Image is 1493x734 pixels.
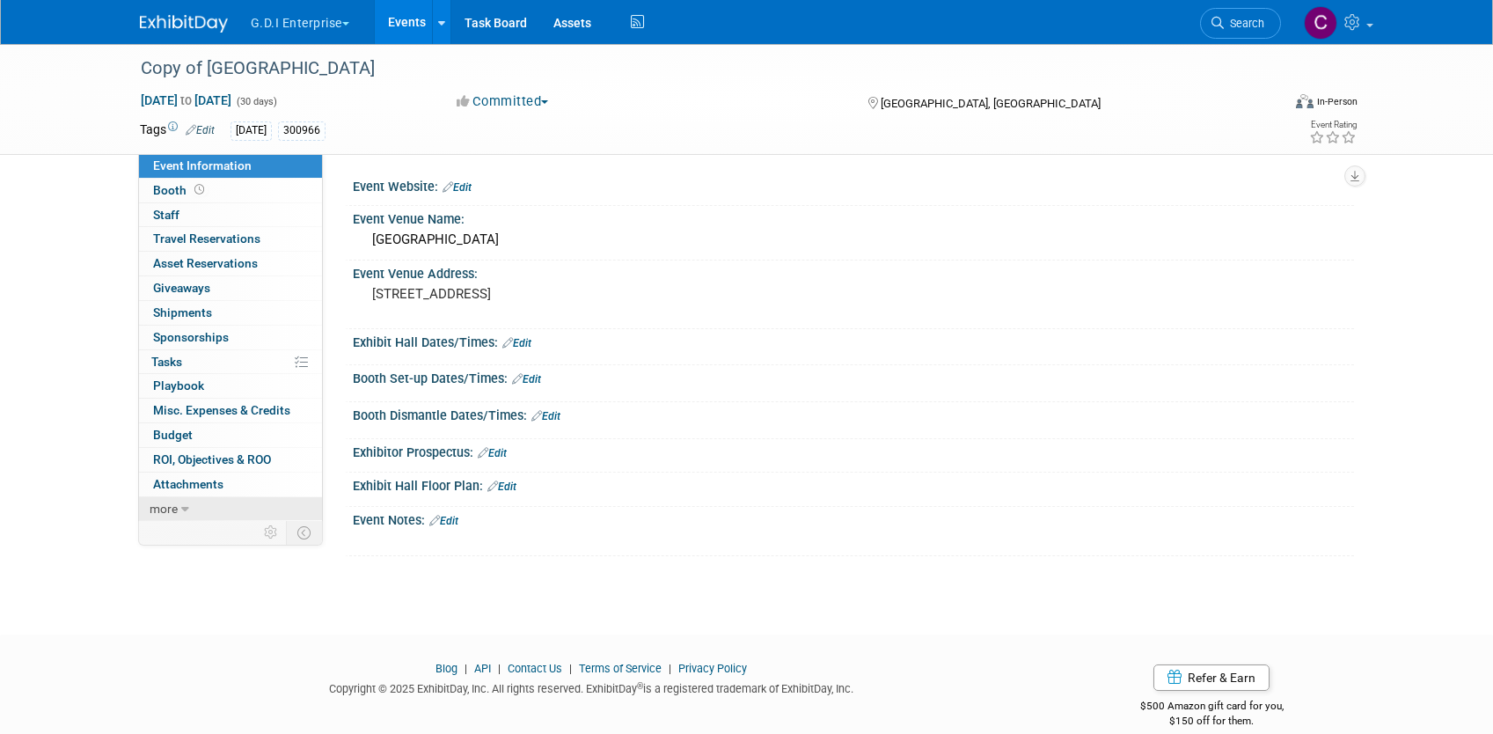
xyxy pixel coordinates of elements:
[1296,94,1314,108] img: Format-Inperson.png
[1304,6,1337,40] img: Clayton Stackpole
[565,662,576,675] span: |
[139,203,322,227] a: Staff
[450,92,555,111] button: Committed
[139,179,322,202] a: Booth
[139,423,322,447] a: Budget
[1224,17,1264,30] span: Search
[494,662,505,675] span: |
[153,281,210,295] span: Giveaways
[139,227,322,251] a: Travel Reservations
[881,97,1101,110] span: [GEOGRAPHIC_DATA], [GEOGRAPHIC_DATA]
[664,662,676,675] span: |
[153,305,212,319] span: Shipments
[443,181,472,194] a: Edit
[1316,95,1358,108] div: In-Person
[191,183,208,196] span: Booth not reserved yet
[139,399,322,422] a: Misc. Expenses & Credits
[140,15,228,33] img: ExhibitDay
[353,261,1354,283] div: Event Venue Address:
[153,158,252,172] span: Event Information
[531,410,560,422] a: Edit
[139,473,322,496] a: Attachments
[1200,8,1281,39] a: Search
[135,53,1255,84] div: Copy of [GEOGRAPHIC_DATA]
[153,183,208,197] span: Booth
[502,337,531,349] a: Edit
[478,447,507,459] a: Edit
[139,276,322,300] a: Giveaways
[353,473,1354,495] div: Exhibit Hall Floor Plan:
[139,252,322,275] a: Asset Reservations
[178,93,194,107] span: to
[353,365,1354,388] div: Booth Set-up Dates/Times:
[153,378,204,393] span: Playbook
[256,521,287,544] td: Personalize Event Tab Strip
[286,521,322,544] td: Toggle Event Tabs
[151,355,182,369] span: Tasks
[487,481,516,493] a: Edit
[1153,664,1270,691] a: Refer & Earn
[1177,92,1358,118] div: Event Format
[353,439,1354,462] div: Exhibitor Prospectus:
[278,121,326,140] div: 300966
[508,662,562,675] a: Contact Us
[474,662,491,675] a: API
[460,662,472,675] span: |
[139,497,322,521] a: more
[435,662,457,675] a: Blog
[353,329,1354,352] div: Exhibit Hall Dates/Times:
[140,92,232,108] span: [DATE] [DATE]
[153,477,223,491] span: Attachments
[678,662,747,675] a: Privacy Policy
[139,154,322,178] a: Event Information
[1309,121,1357,129] div: Event Rating
[1070,687,1354,728] div: $500 Amazon gift card for you,
[139,326,322,349] a: Sponsorships
[366,226,1341,253] div: [GEOGRAPHIC_DATA]
[153,231,260,246] span: Travel Reservations
[153,208,179,222] span: Staff
[1070,714,1354,729] div: $150 off for them.
[140,677,1044,697] div: Copyright © 2025 ExhibitDay, Inc. All rights reserved. ExhibitDay is a registered trademark of Ex...
[150,502,178,516] span: more
[140,121,215,141] td: Tags
[372,286,750,302] pre: [STREET_ADDRESS]
[153,452,271,466] span: ROI, Objectives & ROO
[429,515,458,527] a: Edit
[231,121,272,140] div: [DATE]
[353,402,1354,425] div: Booth Dismantle Dates/Times:
[579,662,662,675] a: Terms of Service
[235,96,277,107] span: (30 days)
[153,330,229,344] span: Sponsorships
[512,373,541,385] a: Edit
[353,173,1354,196] div: Event Website:
[353,507,1354,530] div: Event Notes:
[153,403,290,417] span: Misc. Expenses & Credits
[139,350,322,374] a: Tasks
[139,448,322,472] a: ROI, Objectives & ROO
[153,256,258,270] span: Asset Reservations
[637,681,643,691] sup: ®
[153,428,193,442] span: Budget
[139,374,322,398] a: Playbook
[353,206,1354,228] div: Event Venue Name:
[139,301,322,325] a: Shipments
[186,124,215,136] a: Edit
